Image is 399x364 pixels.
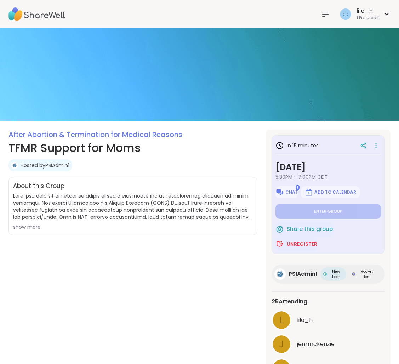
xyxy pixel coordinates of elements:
[275,222,333,237] button: Share this group
[8,2,65,27] img: ShareWell Nav Logo
[287,225,333,233] span: Share this group
[297,316,313,324] span: lilo_h
[357,15,379,21] div: 1 Pro credit
[13,182,64,191] h2: About this Group
[272,265,385,284] a: PSIAdmin1PSIAdmin1New PeerNew PeerRocket HostRocket Host
[274,268,286,280] img: PSIAdmin1
[280,313,284,327] span: l
[8,130,182,140] a: After Abortion & Termination for Medical Reasons
[272,310,385,330] a: llilo_h
[314,189,356,195] span: Add to Calendar
[328,269,343,279] span: New Peer
[275,188,284,197] img: ShareWell Logomark
[275,225,284,233] img: ShareWell Logomark
[13,223,253,231] div: show more
[285,189,298,195] span: Chat
[340,8,351,20] img: lilo_h
[275,174,381,181] span: 5:30PM - 7:00PM CDT
[297,340,335,348] span: jenrmckenzie
[304,188,313,197] img: ShareWell Logomark
[296,185,300,190] span: 1
[352,272,355,276] img: Rocket Host
[301,186,360,198] button: Add to Calendar
[275,237,317,251] button: Unregister
[357,269,376,279] span: Rocket Host
[275,141,319,150] h3: in 15 minutes
[8,140,257,157] h1: TFMR Support for Moms
[272,297,307,306] span: 25 Attending
[11,162,18,169] img: PSIAdmin1
[275,204,381,219] button: Enter group
[275,161,381,174] h3: [DATE]
[13,192,253,221] span: Lore ipsu dolo sit ametconse adipis el sed d eiusmodte inc ut l etdoloremag aliquaen ad minim ven...
[275,186,298,198] button: Chat
[275,240,284,248] img: ShareWell Logomark
[314,209,342,214] span: Enter group
[21,162,69,169] a: Hosted byPSIAdmin1
[279,337,284,351] span: j
[289,270,318,278] span: PSIAdmin1
[357,7,379,15] div: lilo_h
[323,272,327,276] img: New Peer
[287,240,317,248] span: Unregister
[272,334,385,354] a: jjenrmckenzie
